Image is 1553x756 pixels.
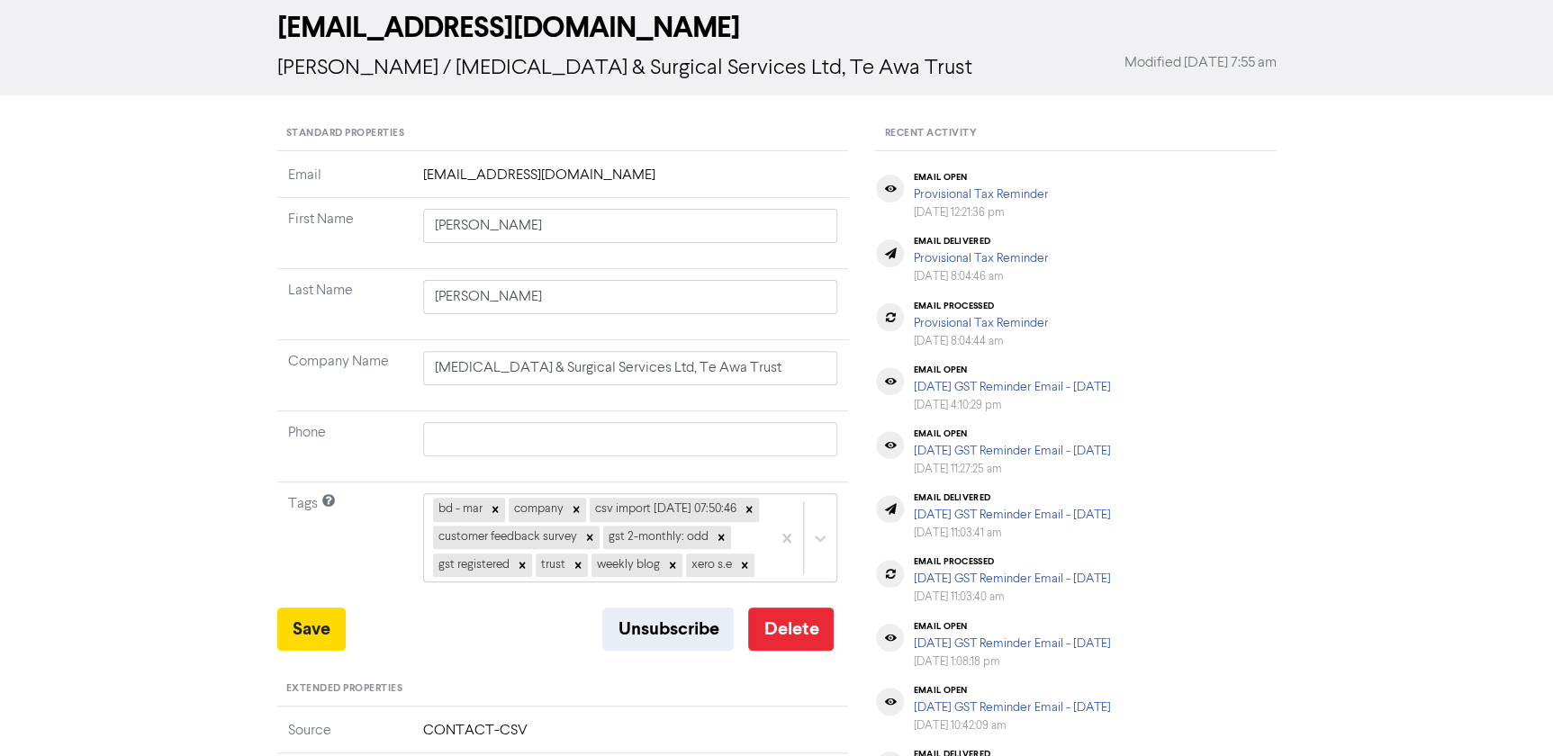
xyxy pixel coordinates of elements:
div: [DATE] 8:04:46 am [913,268,1048,285]
div: email open [913,172,1048,183]
div: email processed [913,556,1110,567]
a: [DATE] GST Reminder Email - [DATE] [913,637,1110,650]
td: First Name [277,198,412,269]
div: email open [913,428,1110,439]
div: [DATE] 8:04:44 am [913,333,1048,350]
a: Provisional Tax Reminder [913,188,1048,201]
h2: [EMAIL_ADDRESS][DOMAIN_NAME] [277,11,1277,45]
div: [DATE] 1:08:18 pm [913,653,1110,670]
span: Modified [DATE] 7:55 am [1124,52,1277,74]
div: [DATE] 11:27:25 am [913,461,1110,478]
div: email open [913,685,1110,696]
td: [EMAIL_ADDRESS][DOMAIN_NAME] [412,165,849,198]
div: email open [913,621,1110,632]
span: [PERSON_NAME] / [MEDICAL_DATA] & Surgical Services Ltd, Te Awa Trust [277,58,972,79]
div: email delivered [913,236,1048,247]
div: gst registered [433,553,512,577]
a: [DATE] GST Reminder Email - [DATE] [913,572,1110,585]
td: Source [277,720,412,753]
button: Save [277,607,346,651]
div: xero s.e [686,553,735,577]
a: Provisional Tax Reminder [913,317,1048,329]
div: gst 2-monthly: odd [603,526,711,549]
td: CONTACT-CSV [412,720,849,753]
a: [DATE] GST Reminder Email - [DATE] [913,701,1110,714]
div: [DATE] 11:03:40 am [913,589,1110,606]
div: trust [536,553,568,577]
td: Company Name [277,340,412,411]
div: email processed [913,301,1048,311]
div: email delivered [913,492,1110,503]
button: Unsubscribe [602,607,734,651]
div: company [509,498,566,521]
div: [DATE] 11:03:41 am [913,525,1110,542]
a: [DATE] GST Reminder Email - [DATE] [913,508,1110,521]
div: Extended Properties [277,672,849,706]
div: email open [913,364,1110,375]
div: [DATE] 4:10:29 pm [913,397,1110,414]
div: bd - mar [433,498,485,521]
div: [DATE] 10:42:09 am [913,717,1110,734]
div: [DATE] 12:21:36 pm [913,204,1048,221]
div: weekly blog [591,553,663,577]
button: Delete [748,607,834,651]
a: Provisional Tax Reminder [913,252,1048,265]
a: [DATE] GST Reminder Email - [DATE] [913,445,1110,457]
iframe: Chat Widget [1327,562,1553,756]
td: Email [277,165,412,198]
td: Phone [277,411,412,482]
div: Recent Activity [875,117,1276,151]
td: Tags [277,482,412,607]
td: Last Name [277,269,412,340]
a: [DATE] GST Reminder Email - [DATE] [913,381,1110,393]
div: csv import [DATE] 07:50:46 [590,498,739,521]
div: Standard Properties [277,117,849,151]
div: customer feedback survey [433,526,580,549]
